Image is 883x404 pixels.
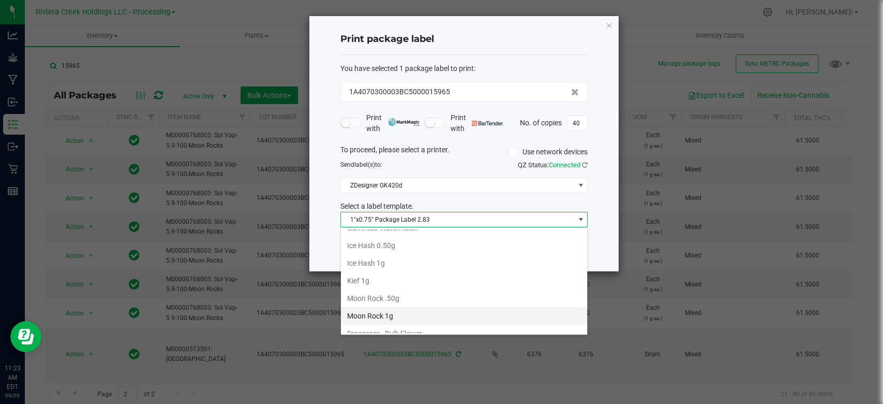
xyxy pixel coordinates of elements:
label: Use network devices [508,147,588,157]
span: ZDesigner GK420d [341,178,574,193]
li: Ice Hash 1g [341,254,587,272]
span: You have selected 1 package label to print [340,64,474,73]
span: Print with [450,112,503,134]
div: Select a label template. [333,201,595,212]
span: QZ Status: [518,161,588,169]
h4: Print package label [340,33,588,46]
div: To proceed, please select a printer. [333,145,595,160]
span: label(s) [354,161,375,168]
li: Processor - Bulk Flower [341,325,587,342]
span: Print with [366,112,420,134]
div: : [340,63,588,74]
img: mark_magic_cybra.png [388,118,420,126]
span: 1"x0.75" Package Label 2.83 [341,212,574,227]
li: Kief 1g [341,272,587,290]
img: bartender.png [472,121,503,126]
span: No. of copies [520,118,562,126]
span: Connected [549,161,580,169]
li: Moon Rock 1g [341,307,587,325]
li: Moon Rock .50g [341,290,587,307]
li: Ice Hash 0.50g [341,237,587,254]
span: Send to: [340,161,382,168]
span: 1A4070300003BC5000015965 [349,86,450,97]
iframe: Resource center [10,321,41,352]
